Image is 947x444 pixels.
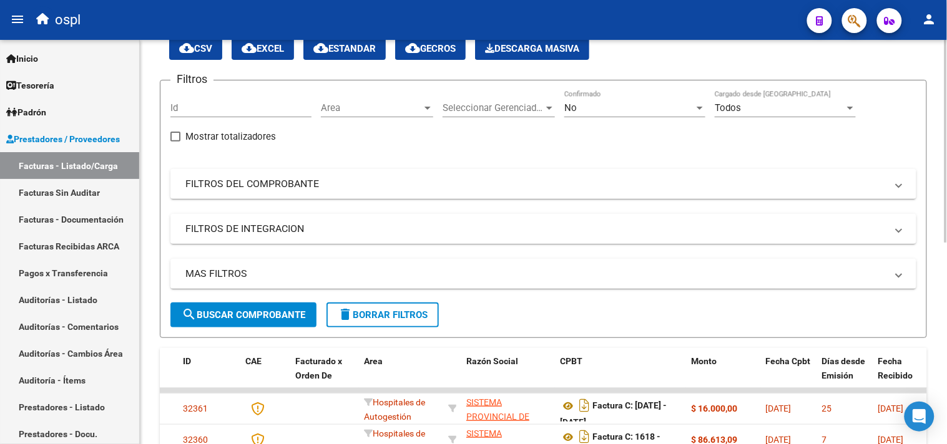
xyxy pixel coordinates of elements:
[560,356,582,366] span: CPBT
[232,37,294,60] button: EXCEL
[905,402,935,432] div: Open Intercom Messenger
[169,37,222,60] button: CSV
[245,356,262,366] span: CAE
[466,395,550,422] div: 30691822849
[326,302,439,327] button: Borrar Filtros
[182,309,305,321] span: Buscar Comprobante
[10,12,25,27] mat-icon: menu
[766,356,811,366] span: Fecha Cpbt
[185,267,886,281] mat-panel-title: MAS FILTROS
[555,348,686,403] datatable-header-cell: CPBT
[170,70,213,88] h3: Filtros
[922,12,937,27] mat-icon: person
[55,6,81,34] span: ospl
[178,348,240,403] datatable-header-cell: ID
[475,37,589,60] app-download-masive: Descarga masiva de comprobantes (adjuntos)
[564,102,577,113] span: No
[443,102,544,113] span: Seleccionar Gerenciador
[313,43,376,54] span: Estandar
[321,102,422,113] span: Area
[485,43,579,54] span: Descarga Masiva
[295,356,342,380] span: Facturado x Orden De
[313,41,328,55] mat-icon: cloud_download
[576,395,592,415] i: Descargar documento
[405,41,420,55] mat-icon: cloud_download
[466,397,529,436] span: SISTEMA PROVINCIAL DE SALUD
[878,356,913,380] span: Fecha Recibido
[475,37,589,60] button: Descarga Masiva
[466,356,518,366] span: Razón Social
[338,309,428,321] span: Borrar Filtros
[878,403,904,413] span: [DATE]
[691,403,737,413] strong: $ 16.000,00
[240,348,290,403] datatable-header-cell: CAE
[364,397,425,422] span: Hospitales de Autogestión
[179,43,212,54] span: CSV
[761,348,817,403] datatable-header-cell: Fecha Cpbt
[185,222,886,236] mat-panel-title: FILTROS DE INTEGRACION
[179,41,194,55] mat-icon: cloud_download
[303,37,386,60] button: Estandar
[686,348,761,403] datatable-header-cell: Monto
[183,403,208,413] span: 32361
[170,214,916,244] mat-expansion-panel-header: FILTROS DE INTEGRACION
[170,259,916,289] mat-expansion-panel-header: MAS FILTROS
[461,348,555,403] datatable-header-cell: Razón Social
[185,129,276,144] span: Mostrar totalizadores
[290,348,359,403] datatable-header-cell: Facturado x Orden De
[873,348,930,403] datatable-header-cell: Fecha Recibido
[242,43,284,54] span: EXCEL
[560,401,667,428] strong: Factura C: [DATE] - [DATE]
[170,302,316,327] button: Buscar Comprobante
[183,356,191,366] span: ID
[338,307,353,322] mat-icon: delete
[822,403,832,413] span: 25
[766,403,792,413] span: [DATE]
[6,132,120,146] span: Prestadores / Proveedores
[359,348,443,403] datatable-header-cell: Area
[170,169,916,199] mat-expansion-panel-header: FILTROS DEL COMPROBANTE
[691,356,717,366] span: Monto
[364,356,383,366] span: Area
[395,37,466,60] button: Gecros
[185,177,886,191] mat-panel-title: FILTROS DEL COMPROBANTE
[6,79,54,92] span: Tesorería
[405,43,456,54] span: Gecros
[182,307,197,322] mat-icon: search
[715,102,741,113] span: Todos
[242,41,257,55] mat-icon: cloud_download
[822,356,866,380] span: Días desde Emisión
[6,52,38,65] span: Inicio
[6,105,46,119] span: Padrón
[817,348,873,403] datatable-header-cell: Días desde Emisión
